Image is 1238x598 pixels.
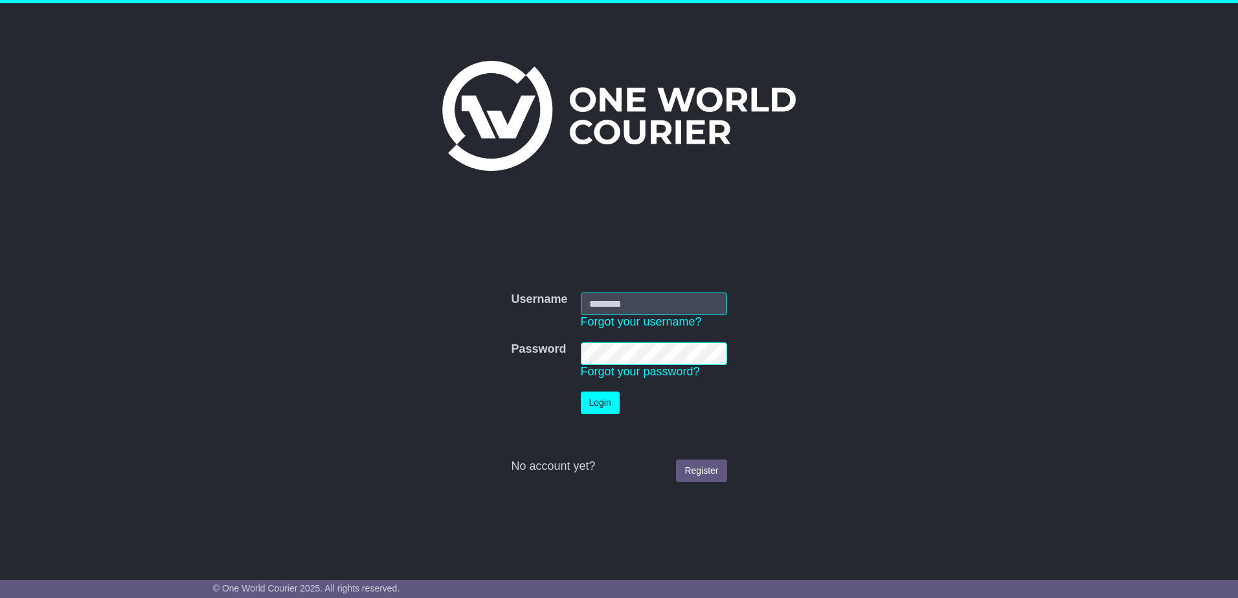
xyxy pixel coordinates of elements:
a: Register [676,460,726,482]
div: No account yet? [511,460,726,474]
label: Password [511,342,566,357]
label: Username [511,293,567,307]
button: Login [581,392,620,414]
img: One World [442,61,796,171]
a: Forgot your password? [581,365,700,378]
a: Forgot your username? [581,315,702,328]
span: © One World Courier 2025. All rights reserved. [213,583,400,593]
